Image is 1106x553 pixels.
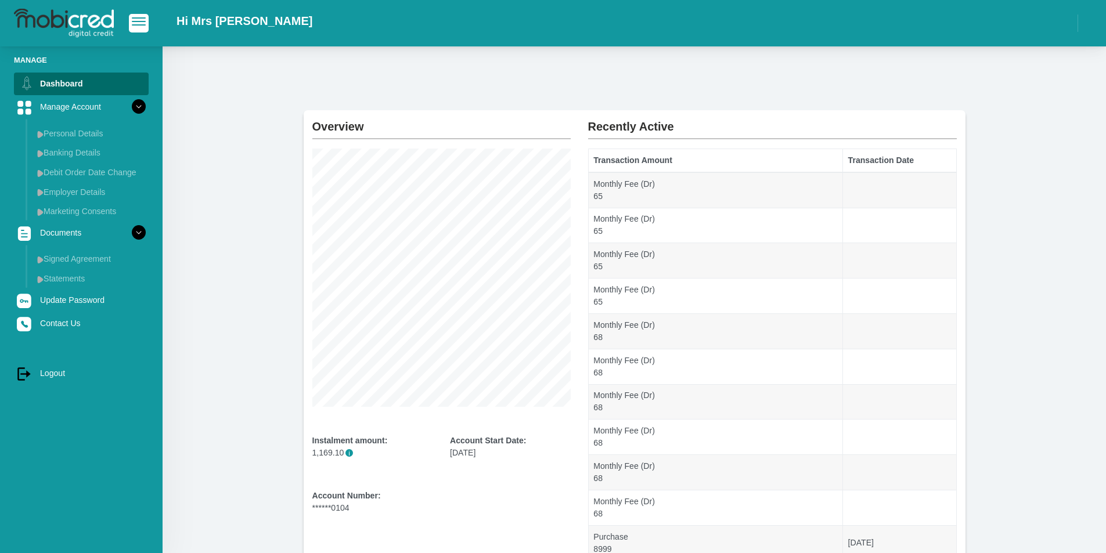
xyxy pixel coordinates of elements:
[312,491,381,500] b: Account Number:
[37,276,44,283] img: menu arrow
[842,149,956,172] th: Transaction Date
[33,143,149,162] a: Banking Details
[37,169,44,177] img: menu arrow
[450,435,571,459] div: [DATE]
[14,96,149,118] a: Manage Account
[588,110,957,133] h2: Recently Active
[588,455,842,490] td: Monthly Fee (Dr) 68
[345,449,353,457] span: i
[33,183,149,201] a: Employer Details
[588,149,842,172] th: Transaction Amount
[176,14,312,28] h2: Hi Mrs [PERSON_NAME]
[14,289,149,311] a: Update Password
[37,256,44,263] img: menu arrow
[588,313,842,349] td: Monthly Fee (Dr) 68
[37,189,44,196] img: menu arrow
[33,269,149,288] a: Statements
[312,447,433,459] p: 1,169.10
[588,172,842,208] td: Monthly Fee (Dr) 65
[37,208,44,216] img: menu arrow
[37,131,44,138] img: menu arrow
[33,250,149,268] a: Signed Agreement
[588,243,842,279] td: Monthly Fee (Dr) 65
[588,208,842,243] td: Monthly Fee (Dr) 65
[33,202,149,221] a: Marketing Consents
[14,362,149,384] a: Logout
[14,73,149,95] a: Dashboard
[450,436,526,445] b: Account Start Date:
[588,490,842,526] td: Monthly Fee (Dr) 68
[33,124,149,143] a: Personal Details
[312,436,388,445] b: Instalment amount:
[14,55,149,66] li: Manage
[588,384,842,420] td: Monthly Fee (Dr) 68
[14,9,114,38] img: logo-mobicred.svg
[33,163,149,182] a: Debit Order Date Change
[14,312,149,334] a: Contact Us
[312,110,571,133] h2: Overview
[588,349,842,384] td: Monthly Fee (Dr) 68
[37,150,44,157] img: menu arrow
[588,279,842,314] td: Monthly Fee (Dr) 65
[14,222,149,244] a: Documents
[588,420,842,455] td: Monthly Fee (Dr) 68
